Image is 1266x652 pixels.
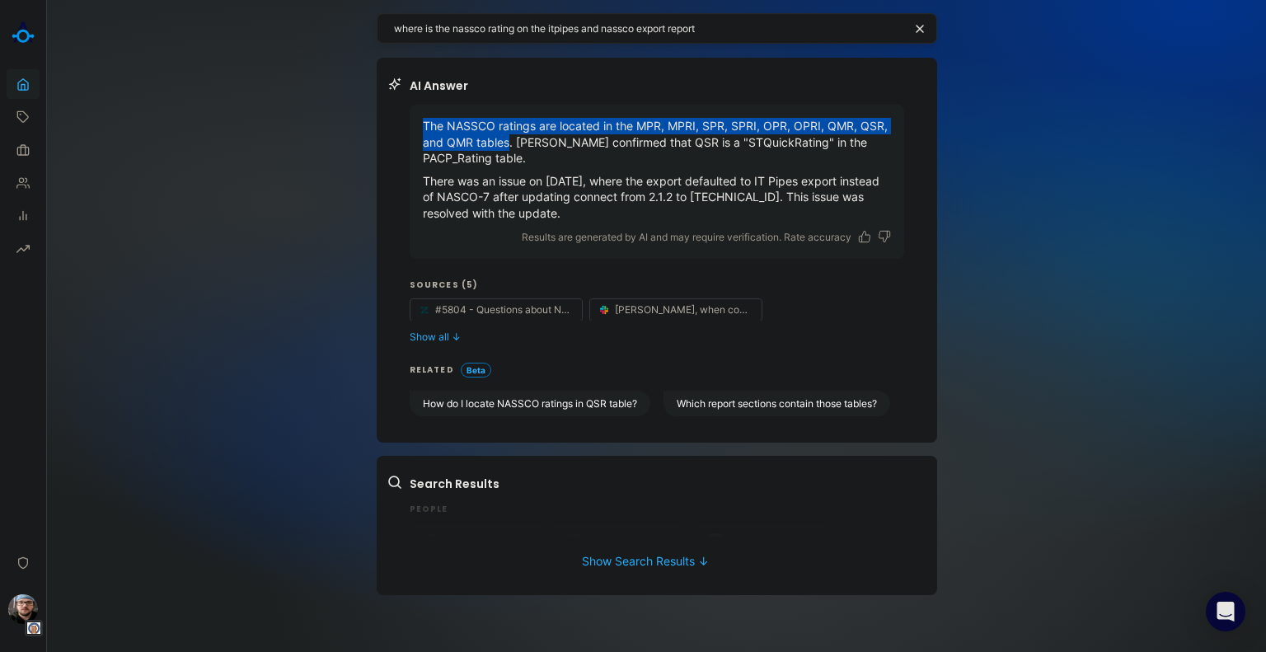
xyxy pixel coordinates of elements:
[597,303,612,317] img: Slack
[423,173,891,222] p: There was an issue on [DATE], where the export defaulted to IT Pipes export instead of NASCO-7 af...
[410,299,582,321] button: source-button
[522,228,851,246] p: Results are generated by AI and may require verification. Rate accuracy
[394,21,903,36] textarea: where is the nassco rating on the itpipes and nassco export report
[8,594,38,624] img: Dillon Alterio
[590,299,762,321] button: source-button
[7,16,40,49] img: Akooda Logo
[387,537,904,568] button: Show Search Results ↓
[410,331,904,343] button: Show all ↓
[1206,592,1245,631] div: Open Intercom Messenger
[410,391,650,416] button: How do I locate NASSCO ratings in QSR table?
[410,279,904,292] h3: Sources (5)
[423,118,891,167] p: The NASSCO ratings are located in the MPR, MPRI, SPR, SPRI, OPR, OPRI, QMR, QSR, and QMR tables. ...
[417,303,432,317] img: Zendesk
[452,331,461,343] span: ↓
[663,391,890,416] button: Which report sections contain those tables?
[410,364,454,377] h3: RELATED
[858,230,871,243] button: Like
[615,303,752,316] span: [PERSON_NAME], when converting data, do we include pipe ratings (found in NASSCO database under t...
[7,588,40,636] button: Dillon AlterioTenant Logo
[878,230,891,243] button: Dislike
[26,621,42,636] img: Tenant Logo
[410,476,904,493] h2: Search Results
[435,303,572,316] span: #5804 - Questions about Nassco rating
[410,77,904,95] h2: AI Answer
[461,363,491,378] span: Beta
